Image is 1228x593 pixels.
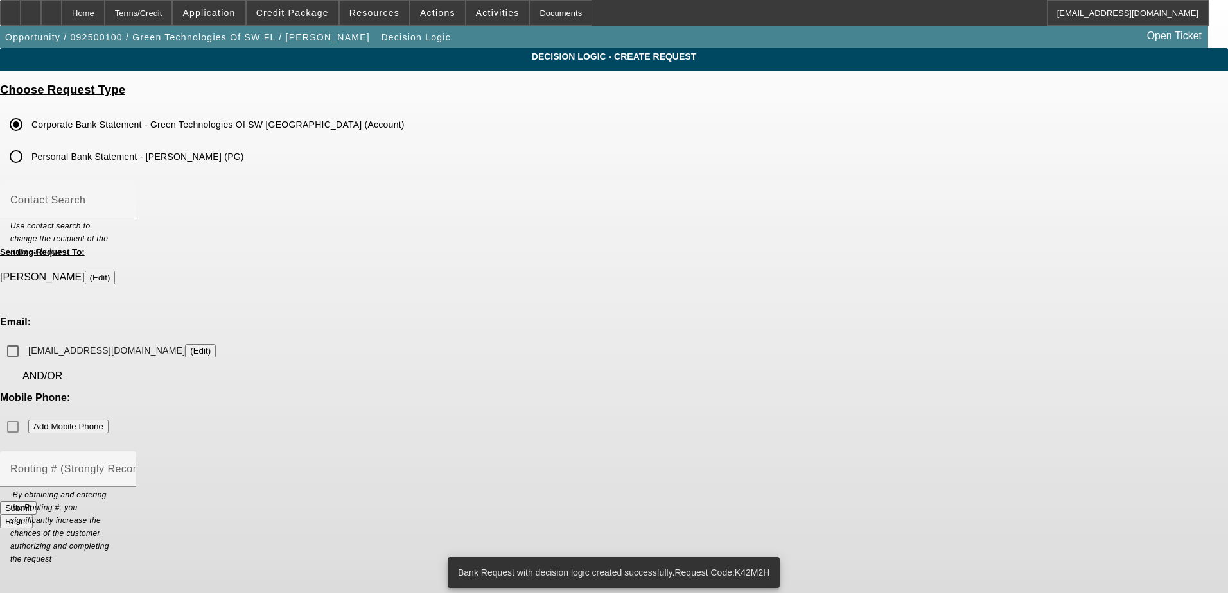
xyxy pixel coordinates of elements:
span: Decision Logic - Create Request [10,51,1218,62]
mat-label: Contact Search [10,194,85,205]
label: Corporate Bank Statement - Green Technologies Of SW [GEOGRAPHIC_DATA] (Account) [29,118,405,131]
span: Actions [420,8,455,18]
span: Opportunity / 092500100 / Green Technologies Of SW FL / [PERSON_NAME] [5,32,370,42]
button: Credit Package [247,1,338,25]
button: Application [173,1,245,25]
button: Decision Logic [378,26,454,49]
i: Use contact search to change the recipient of the request below. [10,221,108,256]
label: Personal Bank Statement - [PERSON_NAME] (PG) [29,150,244,163]
button: Activities [466,1,529,25]
button: Resources [340,1,409,25]
button: Actions [410,1,465,25]
span: Credit Package [256,8,329,18]
label: [EMAIL_ADDRESS][DOMAIN_NAME] [26,344,216,357]
button: (Edit) [85,271,116,284]
div: Bank Request with decision logic created successfully.Request Code:K42M2H [448,557,775,588]
span: Activities [476,8,520,18]
a: Open Ticket [1142,25,1207,47]
span: Decision Logic [381,32,451,42]
span: Application [182,8,235,18]
i: By obtaining and entering the Routing #, you significantly increase the chances of the customer a... [10,490,109,563]
span: Resources [349,8,399,18]
mat-label: Routing # (Strongly Recommended) [10,463,184,474]
button: [EMAIL_ADDRESS][DOMAIN_NAME] [185,344,216,357]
